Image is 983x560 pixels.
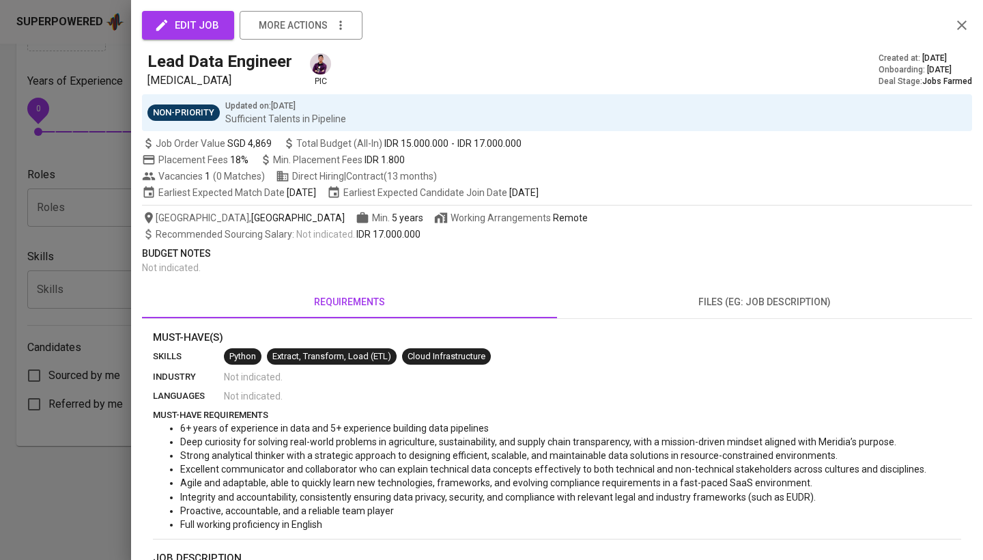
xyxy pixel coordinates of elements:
[451,137,455,150] span: -
[224,370,283,384] span: Not indicated .
[879,53,972,64] div: Created at :
[150,294,549,311] span: requirements
[287,186,316,199] span: [DATE]
[922,53,947,64] span: [DATE]
[158,154,248,165] span: Placement Fees
[180,423,489,434] span: 6+ years of experience in data and 5+ experience building data pipelines
[356,229,421,240] span: IDR 17.000.000
[180,492,816,503] span: Integrity and accountability, consistently ensuring data privacy, security, and compliance with r...
[153,389,224,403] p: languages
[142,11,234,40] button: edit job
[157,16,219,34] span: edit job
[142,247,972,261] p: Budget Notes
[309,52,332,87] div: pic
[180,519,322,530] span: Full working proficiency in English
[922,76,972,86] span: Jobs Farmed
[180,505,394,516] span: Proactive, accountable, and a reliable team player
[224,389,283,403] span: Not indicated .
[509,186,539,199] span: [DATE]
[457,137,522,150] span: IDR 17.000.000
[879,76,972,87] div: Deal Stage :
[225,100,346,112] p: Updated on : [DATE]
[180,450,838,461] span: Strong analytical thinker with a strategic approach to designing eﬃcient, scalable, and maintaina...
[147,74,231,87] span: [MEDICAL_DATA]
[434,211,588,225] span: Working Arrangements
[153,350,224,363] p: skills
[142,186,316,199] span: Earliest Expected Match Date
[180,436,896,447] span: Deep curiosity for solving real-world problems in agriculture, sustainability, and supply chain t...
[180,477,812,488] span: Agile and adaptable, able to quickly learn new technologies, frameworks, and evolving compliance ...
[142,211,345,225] span: [GEOGRAPHIC_DATA] ,
[251,211,345,225] span: [GEOGRAPHIC_DATA]
[553,211,588,225] div: Remote
[267,350,397,363] span: Extract, Transform, Load (ETL)
[147,107,220,120] span: Non-Priority
[240,11,362,40] button: more actions
[310,53,331,74] img: erwin@glints.com
[259,17,328,34] span: more actions
[147,51,292,72] h5: Lead Data Engineer
[327,186,539,199] span: Earliest Expected Candidate Join Date
[230,154,248,165] span: 18%
[392,212,423,223] span: 5 years
[372,212,423,223] span: Min.
[384,137,448,150] span: IDR 15.000.000
[565,294,964,311] span: files (eg: job description)
[224,350,261,363] span: Python
[156,229,296,240] span: Recommended Sourcing Salary :
[142,169,265,183] span: Vacancies ( 0 Matches )
[142,262,201,273] span: Not indicated .
[276,169,437,183] span: Direct Hiring | Contract (13 months)
[153,370,224,384] p: industry
[180,464,926,475] span: Excellent communicator and collaborator who can explain technical data concepts effectively to bo...
[142,137,272,150] span: Job Order Value
[203,169,210,183] span: 1
[153,330,961,346] p: Must-Have(s)
[402,350,491,363] span: Cloud Infrastructure
[927,64,952,76] span: [DATE]
[283,137,522,150] span: Total Budget (All-In)
[273,154,405,165] span: Min. Placement Fees
[879,64,972,76] div: Onboarding :
[365,154,405,165] span: IDR 1.800
[296,229,355,240] span: Not indicated .
[153,408,961,422] p: must-have requirements
[227,137,272,150] span: SGD 4,869
[225,112,346,126] p: Sufficient Talents in Pipeline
